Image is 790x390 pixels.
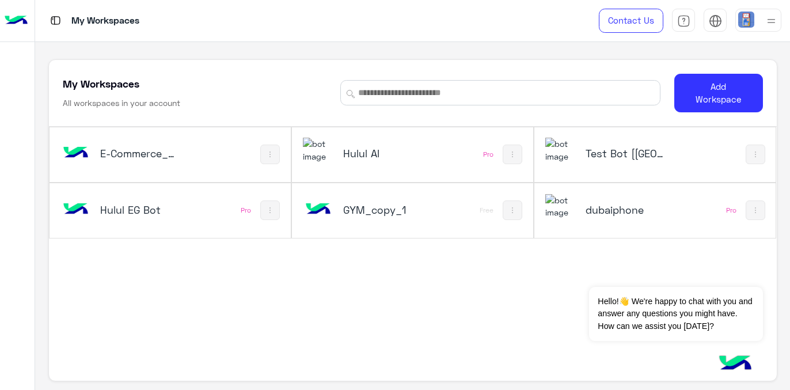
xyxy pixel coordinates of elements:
[709,14,722,28] img: tab
[674,74,763,112] button: Add Workspace
[60,194,91,225] img: bot image
[545,194,576,219] img: 1403182699927242
[589,287,762,341] span: Hello!👋 We're happy to chat with you and answer any questions you might have. How can we assist y...
[343,146,422,160] h5: Hulul AI
[303,138,334,162] img: 114004088273201
[63,77,139,90] h5: My Workspaces
[738,12,754,28] img: userImage
[343,203,422,217] h5: GYM_copy_1
[726,206,736,215] div: Pro
[483,150,493,159] div: Pro
[100,203,179,217] h5: Hulul EG Bot
[677,14,690,28] img: tab
[100,146,179,160] h5: E-Commerce_copy_1
[48,13,63,28] img: tab
[5,9,28,33] img: Logo
[60,138,91,169] img: bot image
[303,194,334,225] img: bot image
[586,146,664,160] h5: Test Bot [QC]
[63,97,180,109] h6: All workspaces in your account
[241,206,251,215] div: Pro
[715,344,755,384] img: hulul-logo.png
[764,14,778,28] img: profile
[71,13,139,29] p: My Workspaces
[586,203,664,217] h5: dubaiphone
[480,206,493,215] div: Free
[672,9,695,33] a: tab
[599,9,663,33] a: Contact Us
[545,138,576,162] img: 197426356791770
